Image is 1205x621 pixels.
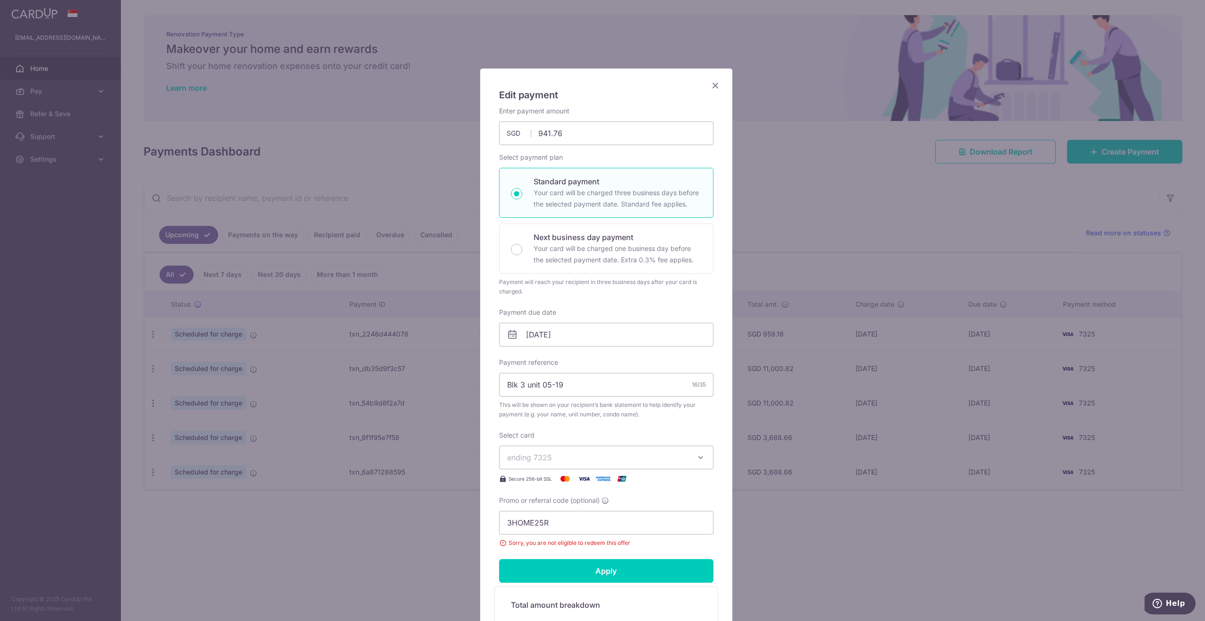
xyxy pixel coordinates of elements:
[499,538,713,548] span: Sorry, you are not eligible to redeem this offer
[499,277,713,296] div: Payment will reach your recipient in three business days after your card is charged.
[612,473,631,484] img: UnionPay
[509,475,552,483] span: Secure 256-bit SSL
[499,446,713,469] button: ending 7325
[499,121,713,145] input: 0.00
[575,473,594,484] img: Visa
[499,153,563,162] label: Select payment plan
[499,431,535,440] label: Select card
[499,496,600,505] span: Promo or referral code (optional)
[499,400,713,419] span: This will be shown on your recipient’s bank statement to help identify your payment (e.g. your na...
[511,599,702,611] h5: Total amount breakdown
[499,559,713,583] input: Apply
[499,308,556,317] label: Payment due date
[534,187,702,210] p: Your card will be charged three business days before the selected payment date. Standard fee appl...
[499,106,569,116] label: Enter payment amount
[594,473,612,484] img: American Express
[507,129,531,138] span: SGD
[534,232,702,243] p: Next business day payment
[499,323,713,346] input: DD / MM / YYYY
[556,473,575,484] img: Mastercard
[534,243,702,266] p: Your card will be charged one business day before the selected payment date. Extra 0.3% fee applies.
[507,453,552,462] span: ending 7325
[499,358,558,367] label: Payment reference
[710,80,721,91] button: Close
[534,176,702,187] p: Standard payment
[1145,593,1196,616] iframe: Opens a widget where you can find more information
[692,380,706,389] div: 16/35
[499,87,713,103] h5: Edit payment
